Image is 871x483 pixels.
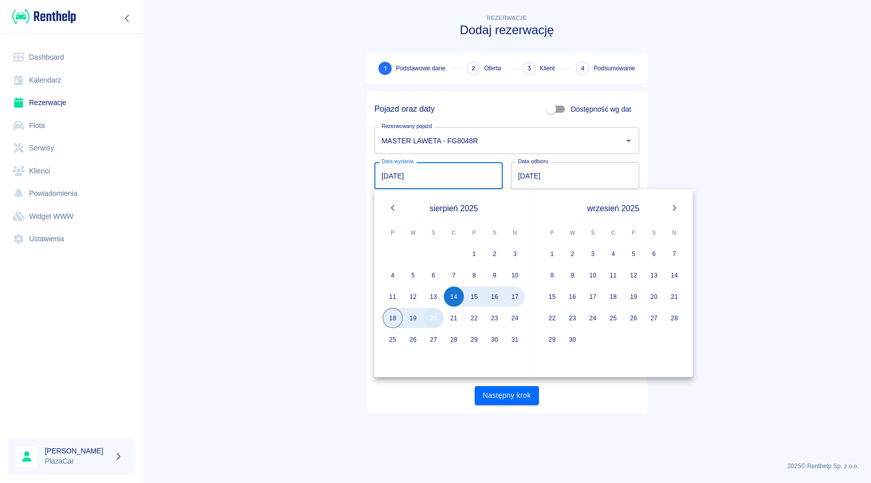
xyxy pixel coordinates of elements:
button: 16 [484,287,505,307]
button: 24 [505,308,525,328]
button: Otwórz [621,134,636,148]
span: niedziela [506,222,524,243]
span: piątek [624,222,643,243]
label: Data odbioru [518,158,549,165]
a: Ustawienia [8,227,135,250]
button: 15 [464,287,484,307]
span: piątek [465,222,483,243]
button: 21 [444,308,464,328]
span: 4 [581,63,585,74]
button: 19 [403,308,423,328]
span: Podsumowanie [593,64,635,73]
button: 25 [603,308,623,328]
span: wtorek [563,222,582,243]
button: 26 [623,308,644,328]
button: 1 [464,244,484,264]
p: PlazaCar [45,456,110,467]
button: 6 [644,244,664,264]
span: sierpień 2025 [429,201,478,214]
button: Previous month [383,198,403,218]
button: 30 [562,329,583,350]
button: 4 [603,244,623,264]
span: czwartek [445,222,463,243]
button: 14 [664,265,685,286]
button: 29 [464,329,484,350]
span: czwartek [604,222,622,243]
a: Rezerwacje [8,91,135,114]
button: 9 [562,265,583,286]
button: 11 [383,287,403,307]
a: Flota [8,114,135,137]
button: 9 [484,265,505,286]
h5: Pojazd oraz daty [374,104,434,114]
button: 26 [403,329,423,350]
button: Next month [664,198,685,218]
a: Kalendarz [8,69,135,92]
span: Rezerwacje [487,15,527,21]
a: Serwisy [8,137,135,160]
span: Podstawowe dane [396,64,445,73]
span: niedziela [665,222,684,243]
a: Renthelp logo [8,8,76,25]
label: Data wydania [382,158,414,165]
span: Dostępność wg dat [571,104,631,115]
button: Zwiń nawigację [120,12,135,25]
button: 10 [505,265,525,286]
span: 2 [472,63,475,74]
p: 2025 © Renthelp Sp. z o.o. [155,462,859,471]
button: 17 [583,287,603,307]
button: 24 [583,308,603,328]
button: 3 [583,244,603,264]
button: 28 [444,329,464,350]
button: 20 [423,308,444,328]
span: sobota [645,222,663,243]
button: 12 [403,287,423,307]
span: 3 [527,63,531,74]
button: 8 [464,265,484,286]
span: sobota [485,222,504,243]
button: 22 [464,308,484,328]
button: 2 [562,244,583,264]
button: 7 [444,265,464,286]
a: Dashboard [8,46,135,69]
button: 18 [383,308,403,328]
a: Klienci [8,160,135,183]
button: 31 [505,329,525,350]
button: 5 [403,265,423,286]
button: 18 [603,287,623,307]
span: Klient [540,64,555,73]
a: Widget WWW [8,205,135,228]
button: 14 [444,287,464,307]
button: 21 [664,287,685,307]
button: 23 [562,308,583,328]
button: 23 [484,308,505,328]
button: 17 [505,287,525,307]
span: wtorek [404,222,422,243]
button: 13 [423,287,444,307]
button: 5 [623,244,644,264]
span: poniedziałek [543,222,561,243]
span: środa [424,222,443,243]
img: Renthelp logo [12,8,76,25]
button: 19 [623,287,644,307]
button: 25 [383,329,403,350]
button: 29 [542,329,562,350]
button: 28 [664,308,685,328]
button: 10 [583,265,603,286]
input: DD.MM.YYYY [511,162,639,189]
button: 15 [542,287,562,307]
button: 22 [542,308,562,328]
input: DD.MM.YYYY [374,162,503,189]
span: 1 [384,63,387,74]
span: Oferta [484,64,501,73]
h3: Dodaj rezerwację [366,23,647,37]
button: 2 [484,244,505,264]
button: 27 [644,308,664,328]
span: środa [584,222,602,243]
button: 30 [484,329,505,350]
label: Rezerwowany pojazd [382,122,432,130]
span: poniedziałek [384,222,402,243]
button: 16 [562,287,583,307]
h6: [PERSON_NAME] [45,446,110,456]
button: 27 [423,329,444,350]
